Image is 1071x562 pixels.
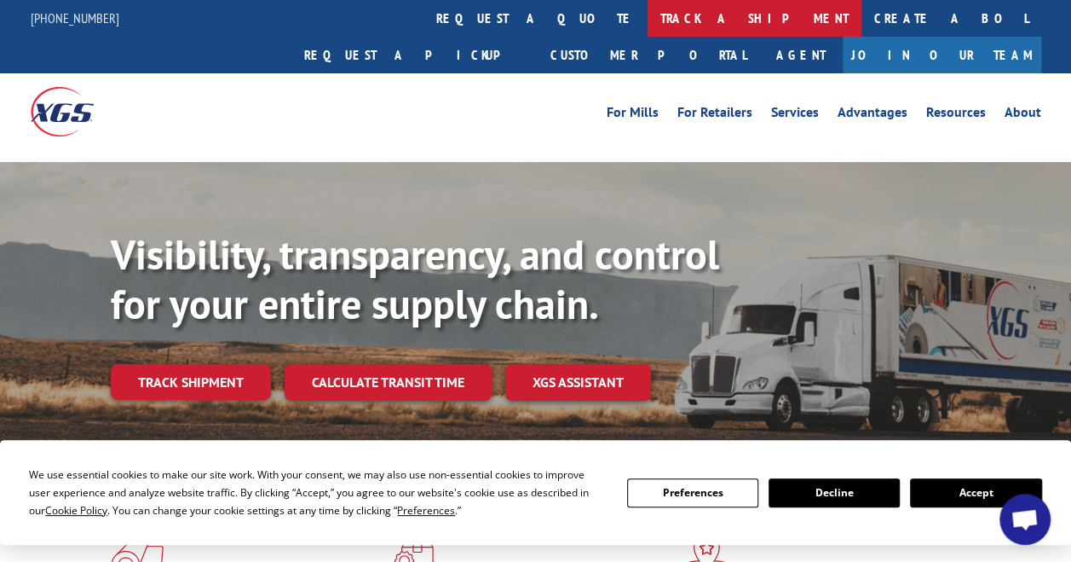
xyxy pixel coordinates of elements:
a: Resources [926,106,986,125]
a: Advantages [838,106,907,125]
a: Request a pickup [291,37,538,73]
a: Services [771,106,819,125]
a: XGS ASSISTANT [505,364,651,401]
a: Calculate transit time [285,364,492,401]
b: Visibility, transparency, and control for your entire supply chain. [111,228,719,330]
a: For Retailers [677,106,752,125]
a: For Mills [607,106,659,125]
a: Agent [759,37,843,73]
div: We use essential cookies to make our site work. With your consent, we may also use non-essential ... [29,466,606,519]
a: Track shipment [111,364,271,400]
a: Open chat [999,494,1051,545]
a: Customer Portal [538,37,759,73]
button: Preferences [627,478,758,507]
button: Accept [910,478,1041,507]
button: Decline [769,478,900,507]
span: Cookie Policy [45,503,107,518]
a: About [1005,106,1041,125]
a: [PHONE_NUMBER] [31,9,119,26]
span: Preferences [397,503,455,518]
a: Join Our Team [843,37,1041,73]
